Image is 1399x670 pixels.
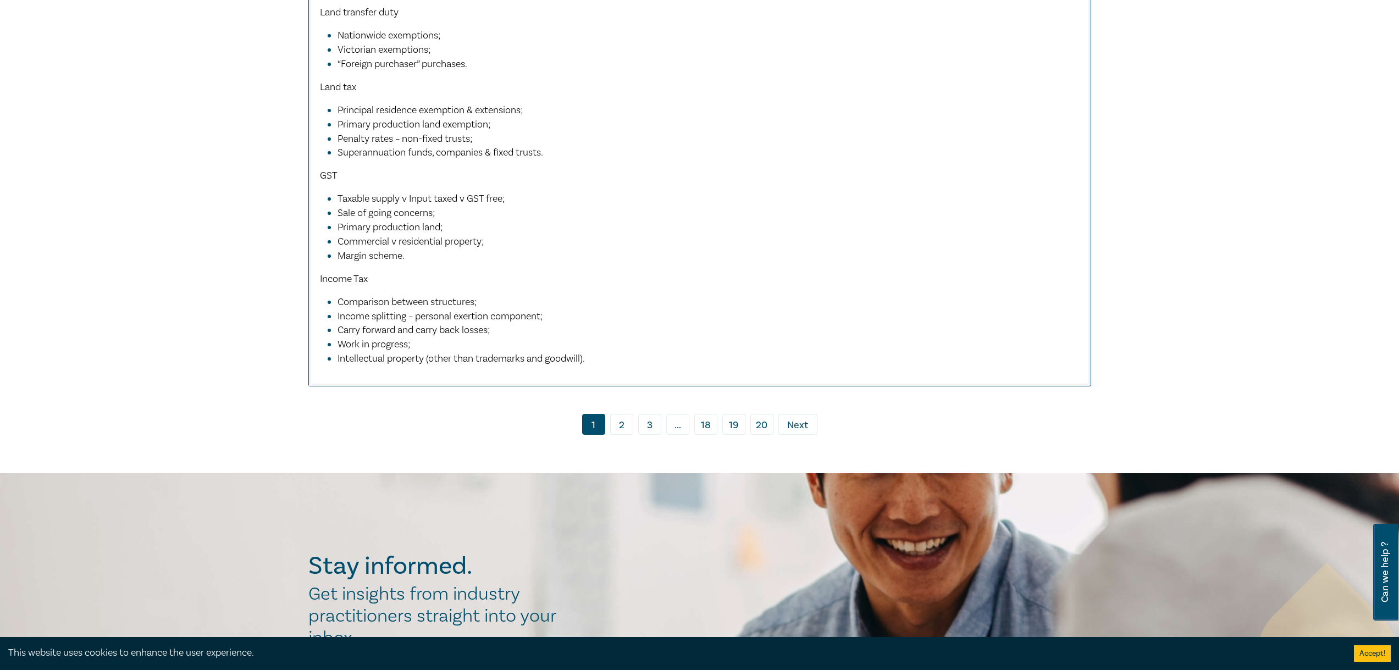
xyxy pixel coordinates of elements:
span: Work in progress; [338,338,411,351]
span: Victorian exemptions; [338,43,431,56]
span: Land transfer duty [320,6,399,19]
span: Principal residence exemption & extensions; [338,104,523,117]
span: Can we help ? [1380,530,1390,614]
a: 2 [610,414,633,435]
span: Comparison between structures; [338,296,477,308]
span: Superannuation funds, companies & fixed trusts. [338,146,543,159]
span: Primary production land exemption; [338,118,491,131]
span: Carry forward and carry back losses; [338,324,490,336]
button: Accept cookies [1354,645,1391,662]
span: Income splitting – personal exertion component; [338,310,543,323]
a: 3 [638,414,661,435]
div: This website uses cookies to enhance the user experience. [8,646,1337,660]
span: Next [787,418,808,433]
span: Commercial v residential property; [338,235,484,248]
a: 20 [750,414,773,435]
span: Sale of going concerns; [338,207,435,219]
a: 19 [722,414,745,435]
h2: Stay informed. [308,552,568,580]
span: ... [666,414,689,435]
span: Taxable supply v Input taxed v GST free; [338,192,505,205]
a: Next [778,414,817,435]
a: 1 [582,414,605,435]
span: GST [320,169,338,182]
span: Income Tax [320,273,368,285]
span: Primary production land; [338,221,443,234]
a: 18 [694,414,717,435]
span: “Foreign purchaser” purchases. [338,58,467,70]
span: Intellectual property (other than trademarks and goodwill). [338,352,585,365]
span: Land tax [320,81,356,93]
span: Margin scheme. [338,250,405,262]
h2: Get insights from industry practitioners straight into your inbox. [308,583,568,649]
span: Nationwide exemptions; [338,29,441,42]
span: Penalty rates – non-fixed trusts; [338,132,473,145]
